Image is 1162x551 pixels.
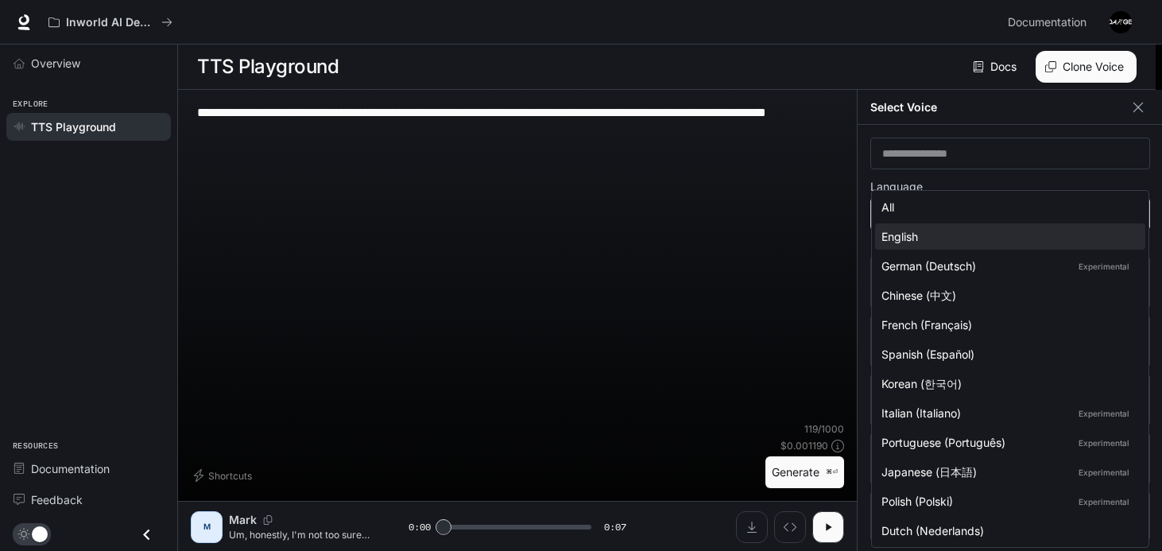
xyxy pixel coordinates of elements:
[1075,495,1133,509] p: Experimental
[881,346,1133,363] div: Spanish (Español)
[881,493,1133,510] div: Polish (Polski)
[881,287,1133,304] div: Chinese (中文)
[1075,465,1133,479] p: Experimental
[881,405,1133,421] div: Italian (Italiano)
[881,228,1133,245] div: English
[1075,259,1133,274] p: Experimental
[881,316,1133,333] div: French (Français)
[881,199,1133,215] div: All
[1075,406,1133,421] p: Experimental
[881,434,1133,451] div: Portuguese (Português)
[881,258,1133,274] div: German (Deutsch)
[1075,436,1133,450] p: Experimental
[881,522,1133,539] div: Dutch (Nederlands)
[881,375,1133,392] div: Korean (한국어)
[881,464,1133,480] div: Japanese (日本語)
